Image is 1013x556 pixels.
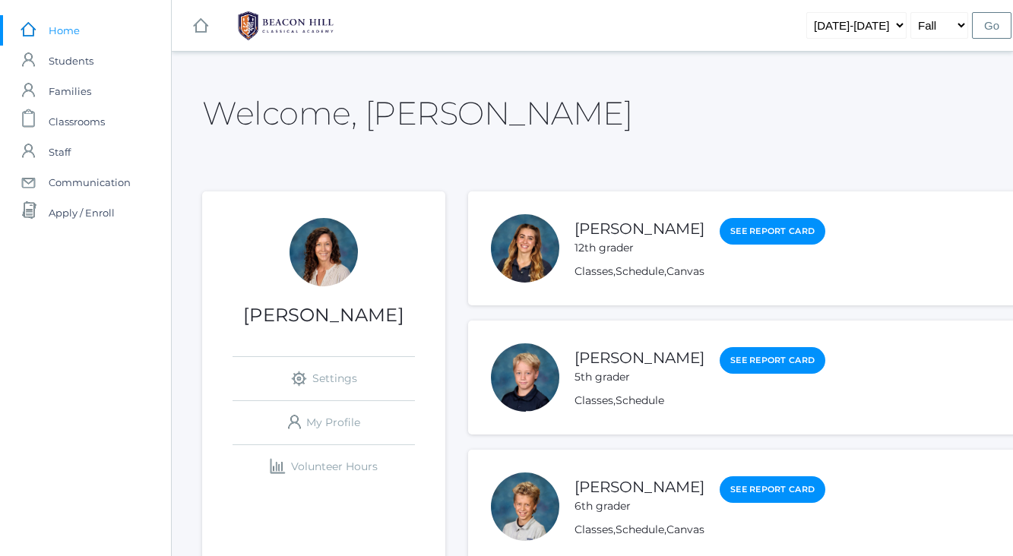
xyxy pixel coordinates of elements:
a: Canvas [666,523,704,536]
img: 1_BHCALogos-05.png [229,7,343,45]
div: , , [575,264,825,280]
h2: Welcome, [PERSON_NAME] [202,96,632,131]
a: [PERSON_NAME] [575,349,704,367]
div: 12th grader [575,240,704,256]
input: Go [972,12,1011,39]
a: Classes [575,523,613,536]
div: 6th grader [575,498,704,514]
a: See Report Card [720,347,825,374]
span: Staff [49,137,71,167]
a: My Profile [233,401,415,444]
div: , , [575,522,825,538]
div: 5th grader [575,369,704,385]
a: Classes [575,264,613,278]
a: See Report Card [720,476,825,503]
span: Families [49,76,91,106]
a: [PERSON_NAME] [575,478,704,496]
a: [PERSON_NAME] [575,220,704,238]
div: Ana Burke [491,214,559,283]
a: Schedule [616,393,664,407]
a: Schedule [616,523,664,536]
a: Schedule [616,264,664,278]
a: Classes [575,393,613,407]
div: Calvin Burke [491,472,559,541]
span: Apply / Enroll [49,197,115,228]
span: Students [49,46,93,76]
a: Settings [233,357,415,400]
a: Volunteer Hours [233,445,415,488]
a: Canvas [666,264,704,278]
span: Classrooms [49,106,105,137]
div: Cari Burke [290,218,358,286]
div: , [575,393,825,409]
h1: [PERSON_NAME] [202,305,445,325]
div: Elliot Burke [491,343,559,412]
a: See Report Card [720,218,825,245]
span: Home [49,15,80,46]
span: Communication [49,167,131,197]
